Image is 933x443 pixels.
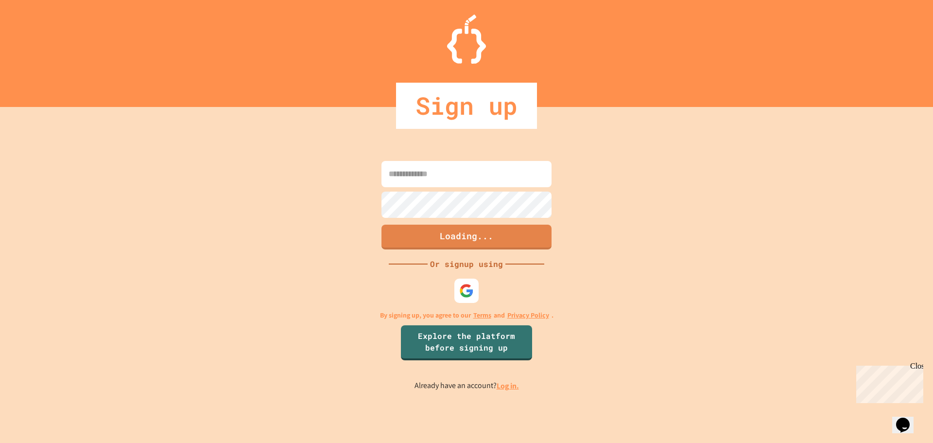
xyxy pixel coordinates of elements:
img: Logo.svg [447,15,486,64]
a: Privacy Policy [507,310,549,320]
a: Log in. [497,381,519,391]
img: google-icon.svg [459,284,474,298]
a: Terms [473,310,491,320]
a: Explore the platform before signing up [401,325,532,360]
p: By signing up, you agree to our and . [380,310,553,320]
p: Already have an account? [415,380,519,392]
iframe: chat widget [852,362,923,403]
div: Sign up [396,83,537,129]
div: Chat with us now!Close [4,4,67,62]
button: Loading... [381,225,552,249]
iframe: chat widget [892,404,923,433]
div: Or signup using [428,258,505,270]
